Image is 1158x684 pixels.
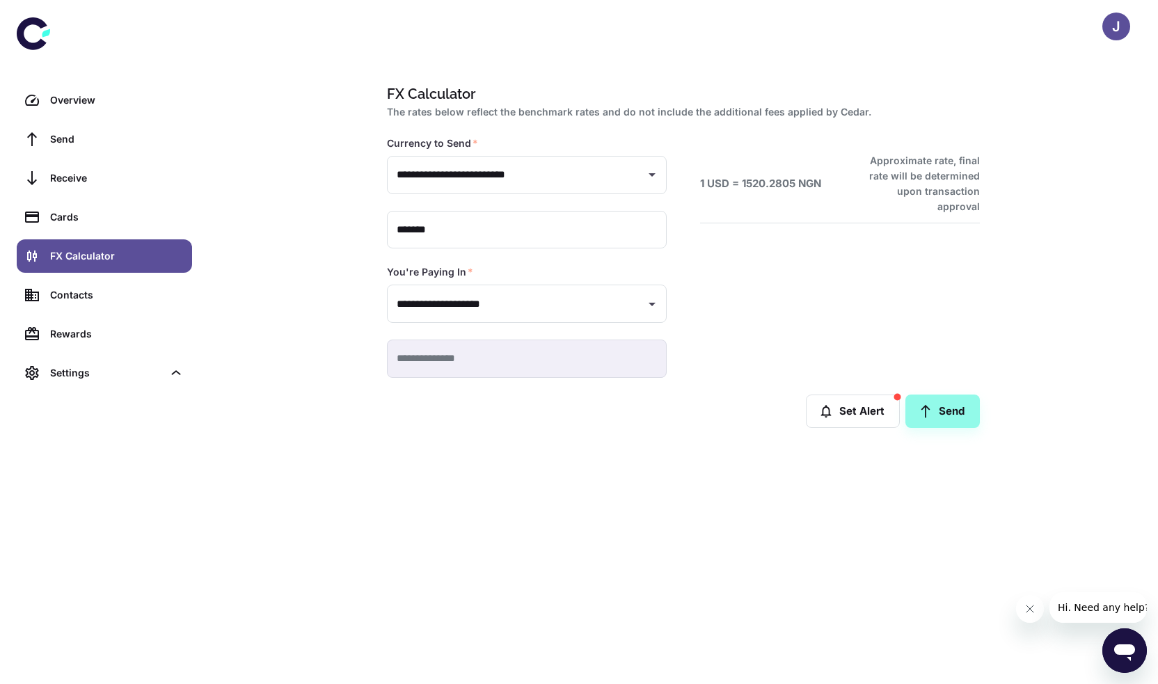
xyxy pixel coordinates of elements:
[1016,595,1044,623] iframe: Close message
[387,136,478,150] label: Currency to Send
[50,365,163,381] div: Settings
[17,278,192,312] a: Contacts
[50,93,184,108] div: Overview
[854,153,980,214] h6: Approximate rate, final rate will be determined upon transaction approval
[17,200,192,234] a: Cards
[1049,592,1147,623] iframe: Message from company
[50,132,184,147] div: Send
[8,10,100,21] span: Hi. Need any help?
[806,395,900,428] button: Set Alert
[1102,628,1147,673] iframe: Button to launch messaging window
[642,294,662,314] button: Open
[50,248,184,264] div: FX Calculator
[50,209,184,225] div: Cards
[642,165,662,184] button: Open
[17,239,192,273] a: FX Calculator
[700,176,821,192] h6: 1 USD = 1520.2805 NGN
[50,170,184,186] div: Receive
[905,395,980,428] a: Send
[387,265,473,279] label: You're Paying In
[17,122,192,156] a: Send
[17,317,192,351] a: Rewards
[387,83,974,104] h1: FX Calculator
[17,83,192,117] a: Overview
[1102,13,1130,40] button: J
[17,161,192,195] a: Receive
[17,356,192,390] div: Settings
[50,326,184,342] div: Rewards
[50,287,184,303] div: Contacts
